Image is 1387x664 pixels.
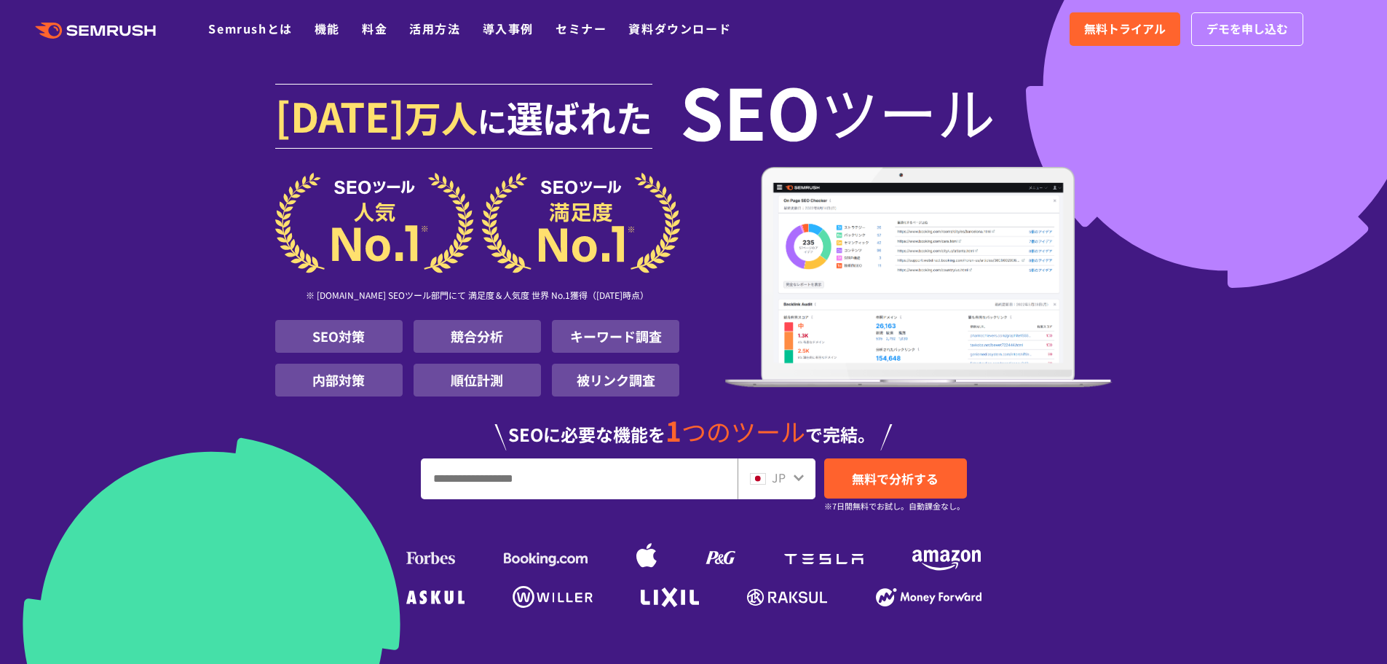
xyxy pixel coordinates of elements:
span: に [478,99,507,141]
a: 無料トライアル [1070,12,1180,46]
span: デモを申し込む [1206,20,1288,39]
li: 競合分析 [414,320,541,353]
a: 資料ダウンロード [628,20,731,37]
span: [DATE] [275,86,405,144]
small: ※7日間無料でお試し。自動課金なし。 [824,499,965,513]
li: キーワード調査 [552,320,679,353]
a: セミナー [556,20,606,37]
span: SEO [680,82,821,140]
span: 1 [665,410,681,450]
span: ツール [821,82,995,140]
a: Semrushとは [208,20,292,37]
a: 無料で分析する [824,458,967,499]
a: 機能 [315,20,340,37]
input: URL、キーワードを入力してください [422,459,737,499]
span: 無料で分析する [852,469,939,488]
li: 順位計測 [414,364,541,397]
a: 導入事例 [483,20,534,37]
span: 万人 [405,90,478,143]
div: SEOに必要な機能を [275,402,1113,450]
li: SEO対策 [275,320,403,353]
span: 無料トライアル [1084,20,1166,39]
a: 料金 [362,20,387,37]
span: つのツール [681,413,805,449]
div: ※ [DOMAIN_NAME] SEOツール部門にて 満足度＆人気度 世界 No.1獲得（[DATE]時点） [275,273,680,320]
span: 選ばれた [507,90,652,143]
li: 被リンク調査 [552,364,679,397]
span: で完結。 [805,421,875,447]
a: 活用方法 [409,20,460,37]
a: デモを申し込む [1191,12,1303,46]
li: 内部対策 [275,364,403,397]
span: JP [772,469,786,486]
